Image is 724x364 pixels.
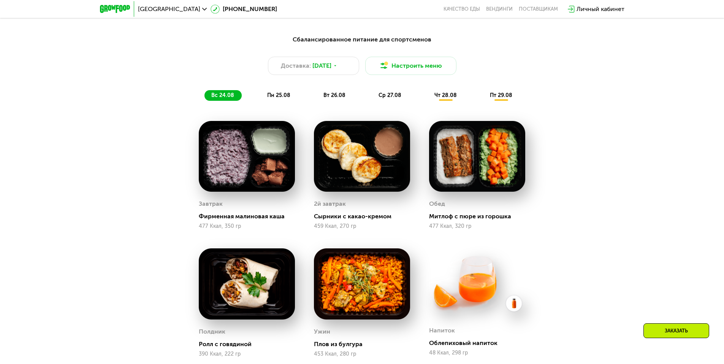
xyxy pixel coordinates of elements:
[211,92,234,99] span: вс 24.08
[199,213,301,220] div: Фирменная малиновая каша
[314,351,410,357] div: 453 Ккал, 280 гр
[519,6,558,12] div: поставщикам
[314,340,416,348] div: Плов из булгура
[577,5,624,14] div: Личный кабинет
[199,340,301,348] div: Ролл с говядиной
[137,35,587,45] div: Сбалансированное питание для спортсменов
[267,92,290,99] span: пн 25.08
[312,61,331,70] span: [DATE]
[429,325,455,336] div: Напиток
[138,6,200,12] span: [GEOGRAPHIC_DATA]
[429,223,525,229] div: 477 Ккал, 320 гр
[429,350,525,356] div: 48 Ккал, 298 гр
[444,6,480,12] a: Качество еды
[429,339,531,347] div: Облепиховый напиток
[486,6,513,12] a: Вендинги
[199,223,295,229] div: 477 Ккал, 350 гр
[643,323,709,338] div: Заказать
[490,92,512,99] span: пт 29.08
[199,198,223,210] div: Завтрак
[379,92,401,99] span: ср 27.08
[434,92,457,99] span: чт 28.08
[365,57,456,75] button: Настроить меню
[314,223,410,229] div: 459 Ккал, 270 гр
[314,198,346,210] div: 2й завтрак
[199,326,225,337] div: Полдник
[429,198,445,210] div: Обед
[323,92,345,99] span: вт 26.08
[429,213,531,220] div: Митлоф с пюре из горошка
[211,5,277,14] a: [PHONE_NUMBER]
[199,351,295,357] div: 390 Ккал, 222 гр
[314,213,416,220] div: Сырники с какао-кремом
[281,61,311,70] span: Доставка:
[314,326,330,337] div: Ужин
